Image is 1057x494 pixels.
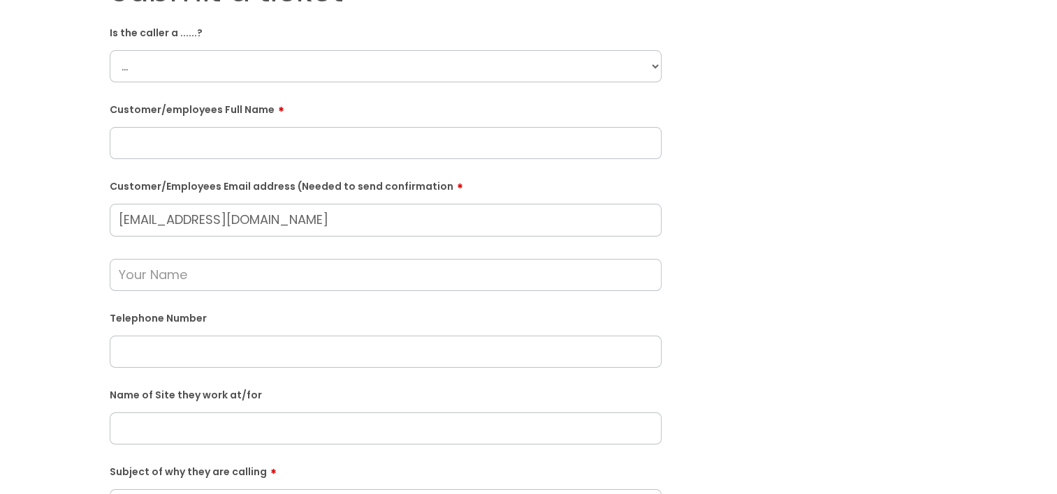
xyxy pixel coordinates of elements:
label: Is the caller a ......? [110,24,662,39]
label: Subject of why they are calling [110,461,662,478]
label: Telephone Number [110,310,662,324]
label: Customer/Employees Email address (Needed to send confirmation [110,176,662,193]
input: Your Name [110,259,662,291]
label: Name of Site they work at/for [110,387,662,401]
label: Customer/employees Full Name [110,99,662,116]
input: Email [110,204,662,236]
